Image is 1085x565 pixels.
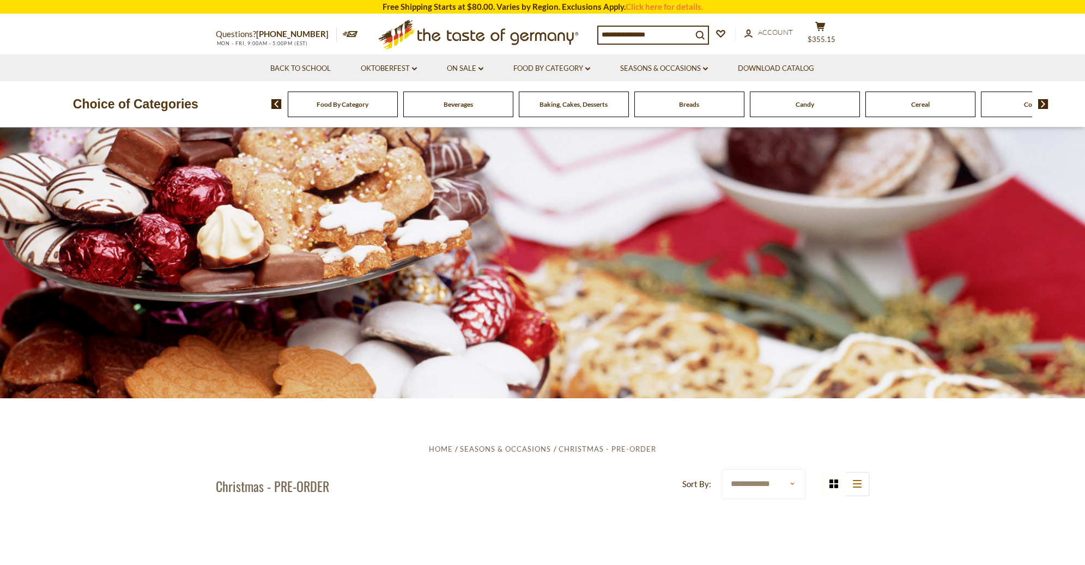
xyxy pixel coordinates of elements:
[682,477,711,491] label: Sort By:
[444,100,473,108] a: Beverages
[1024,100,1047,108] a: Cookies
[460,445,551,453] a: Seasons & Occasions
[804,21,837,48] button: $355.15
[738,63,814,75] a: Download Catalog
[317,100,368,108] a: Food By Category
[559,445,656,453] a: Christmas - PRE-ORDER
[270,63,331,75] a: Back to School
[540,100,608,108] a: Baking, Cakes, Desserts
[679,100,699,108] a: Breads
[758,28,793,37] span: Account
[1038,99,1048,109] img: next arrow
[429,445,453,453] a: Home
[216,478,329,494] h1: Christmas - PRE-ORDER
[808,35,835,44] span: $355.15
[744,27,793,39] a: Account
[271,99,282,109] img: previous arrow
[796,100,814,108] a: Candy
[911,100,930,108] a: Cereal
[513,63,590,75] a: Food By Category
[361,63,417,75] a: Oktoberfest
[216,27,337,41] p: Questions?
[447,63,483,75] a: On Sale
[256,29,329,39] a: [PHONE_NUMBER]
[216,40,308,46] span: MON - FRI, 9:00AM - 5:00PM (EST)
[626,2,703,11] a: Click here for details.
[620,63,708,75] a: Seasons & Occasions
